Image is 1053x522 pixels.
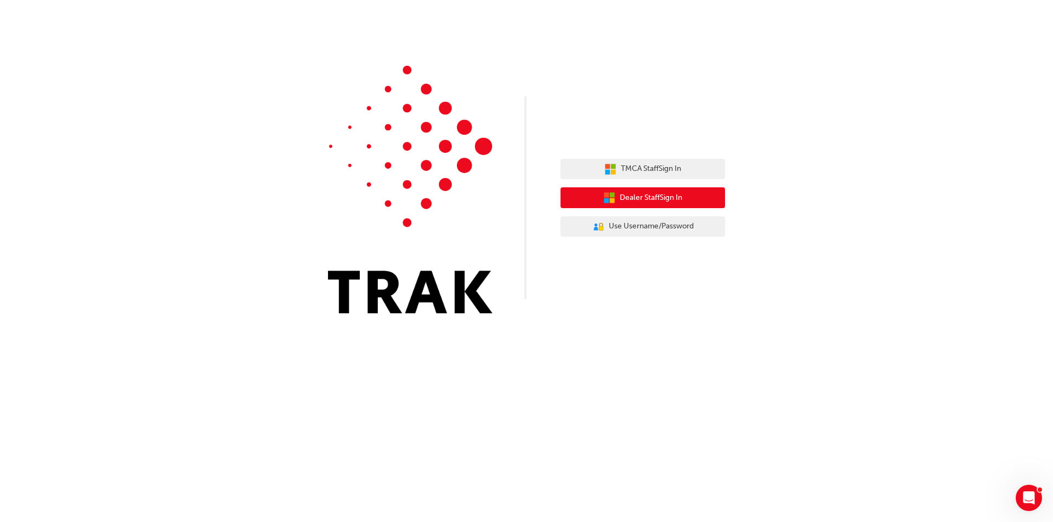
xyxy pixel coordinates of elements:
[621,163,681,175] span: TMCA Staff Sign In
[609,220,694,233] span: Use Username/Password
[1016,485,1042,511] iframe: Intercom live chat
[561,187,725,208] button: Dealer StaffSign In
[561,216,725,237] button: Use Username/Password
[561,159,725,180] button: TMCA StaffSign In
[620,192,682,204] span: Dealer Staff Sign In
[328,66,492,313] img: Trak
